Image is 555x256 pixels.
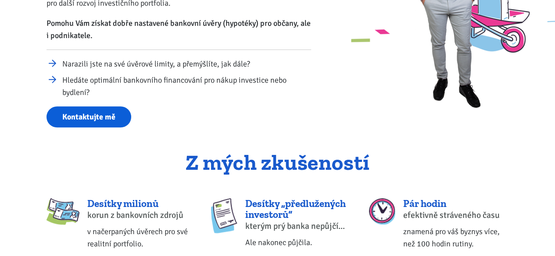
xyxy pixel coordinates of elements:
[403,209,508,221] div: efektivně stráveného času
[87,209,193,221] div: korun z bankovních zdrojů
[62,74,311,98] li: Hledáte optimální bankovního financování pro nákup investice nebo bydlení?
[403,225,508,250] div: znamená pro váš byznys více, než 100 hodin rutiny.
[87,225,193,250] div: v načerpaných úvěrech pro své realitní portfolio.
[403,198,508,209] div: Pár hodin
[245,198,351,221] div: Desítky „předlužených investorů“
[47,151,508,175] h2: Z mých zkušeností
[62,58,311,70] li: Narazili jste na své úvěrové limity, a přemýšlíte, jak dále?
[47,18,311,40] strong: Pomohu Vám získat dobře nastavené bankovní úvěry (hypotéky) pro občany, ale i podnikatele.
[245,236,351,249] div: Ale nakonec půjčila.
[87,198,193,209] div: Desítky milionů
[245,220,351,232] div: kterým prý banka nepůjčí...
[47,106,131,128] a: Kontaktujte mě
